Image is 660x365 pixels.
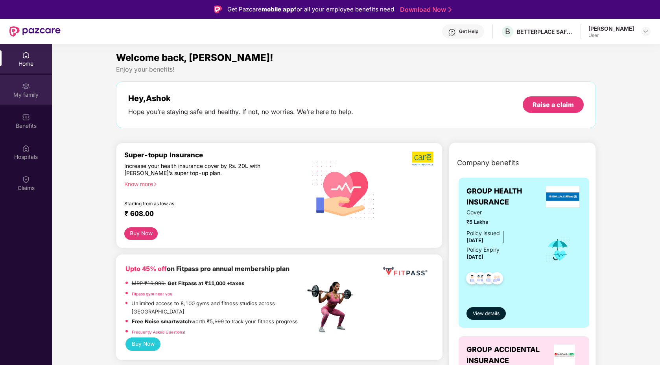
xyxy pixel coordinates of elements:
[459,28,478,35] div: Get Help
[305,280,360,335] img: fpp.png
[588,25,634,32] div: [PERSON_NAME]
[125,265,167,273] b: Upto 45% off
[546,186,580,207] img: insurerLogo
[466,186,544,208] span: GROUP HEALTH INSURANCE
[124,181,301,186] div: Know more
[9,26,61,37] img: New Pazcare Logo
[124,227,158,240] button: Buy Now
[382,264,429,278] img: fppp.png
[400,6,449,14] a: Download Now
[125,265,289,273] b: on Fitpass pro annual membership plan
[471,270,490,289] img: svg+xml;base64,PHN2ZyB4bWxucz0iaHR0cDovL3d3dy53My5vcmcvMjAwMC9zdmciIHdpZHRoPSI0OC45MTUiIGhlaWdodD...
[22,82,30,90] img: svg+xml;base64,PHN2ZyB3aWR0aD0iMjAiIGhlaWdodD0iMjAiIHZpZXdCb3g9IjAgMCAyMCAyMCIgZmlsbD0ibm9uZSIgeG...
[466,237,483,243] span: [DATE]
[262,6,294,13] strong: mobile app
[448,28,456,36] img: svg+xml;base64,PHN2ZyBpZD0iSGVscC0zMngzMiIgeG1sbnM9Imh0dHA6Ly93d3cudzMub3JnLzIwMDAvc3ZnIiB3aWR0aD...
[214,6,222,13] img: Logo
[131,299,305,315] p: Unlimited access to 8,100 gyms and fitness studios across [GEOGRAPHIC_DATA]
[466,245,500,254] div: Policy Expiry
[124,210,297,219] div: ₹ 608.00
[479,270,498,289] img: svg+xml;base64,PHN2ZyB4bWxucz0iaHR0cDovL3d3dy53My5vcmcvMjAwMC9zdmciIHdpZHRoPSI0OC45NDMiIGhlaWdodD...
[153,182,157,186] span: right
[412,151,434,166] img: b5dec4f62d2307b9de63beb79f102df3.png
[124,201,272,206] div: Starting from as low as
[545,237,571,263] img: icon
[457,157,519,168] span: Company benefits
[125,337,161,351] button: Buy Now
[128,94,353,103] div: Hey, Ashok
[533,100,574,109] div: Raise a claim
[132,318,191,324] strong: Free Noise smartwatch
[22,144,30,152] img: svg+xml;base64,PHN2ZyBpZD0iSG9zcGl0YWxzIiB4bWxucz0iaHR0cDovL3d3dy53My5vcmcvMjAwMC9zdmciIHdpZHRoPS...
[517,28,572,35] div: BETTERPLACE SAFETY SOLUTIONS PRIVATE LIMITED
[466,254,483,260] span: [DATE]
[22,113,30,121] img: svg+xml;base64,PHN2ZyBpZD0iQmVuZWZpdHMiIHhtbG5zPSJodHRwOi8vd3d3LnczLm9yZy8yMDAwL3N2ZyIgd2lkdGg9Ij...
[22,175,30,183] img: svg+xml;base64,PHN2ZyBpZD0iQ2xhaW0iIHhtbG5zPSJodHRwOi8vd3d3LnczLm9yZy8yMDAwL3N2ZyIgd2lkdGg9IjIwIi...
[487,270,507,289] img: svg+xml;base64,PHN2ZyB4bWxucz0iaHR0cDovL3d3dy53My5vcmcvMjAwMC9zdmciIHdpZHRoPSI0OC45NDMiIGhlaWdodD...
[306,151,381,227] img: svg+xml;base64,PHN2ZyB4bWxucz0iaHR0cDovL3d3dy53My5vcmcvMjAwMC9zdmciIHhtbG5zOnhsaW5rPSJodHRwOi8vd3...
[448,6,452,14] img: Stroke
[132,280,166,286] del: MRP ₹19,999,
[463,270,482,289] img: svg+xml;base64,PHN2ZyB4bWxucz0iaHR0cDovL3d3dy53My5vcmcvMjAwMC9zdmciIHdpZHRoPSI0OC45NDMiIGhlaWdodD...
[116,65,596,74] div: Enjoy your benefits!
[643,28,649,35] img: svg+xml;base64,PHN2ZyBpZD0iRHJvcGRvd24tMzJ4MzIiIHhtbG5zPSJodHRwOi8vd3d3LnczLm9yZy8yMDAwL3N2ZyIgd2...
[466,208,535,217] span: Cover
[466,229,500,238] div: Policy issued
[466,307,506,320] button: View details
[132,291,172,296] a: Fitpass gym near you
[132,330,185,334] a: Frequently Asked Questions!
[116,52,273,63] span: Welcome back, [PERSON_NAME]!
[473,310,500,317] span: View details
[128,108,353,116] div: Hope you’re staying safe and healthy. If not, no worries. We’re here to help.
[22,51,30,59] img: svg+xml;base64,PHN2ZyBpZD0iSG9tZSIgeG1sbnM9Imh0dHA6Ly93d3cudzMub3JnLzIwMDAvc3ZnIiB3aWR0aD0iMjAiIG...
[168,280,244,286] strong: Get Fitpass at ₹11,000 +taxes
[132,317,298,325] p: worth ₹5,999 to track your fitness progress
[588,32,634,39] div: User
[466,218,535,226] span: ₹5 Lakhs
[124,162,271,177] div: Increase your health insurance cover by Rs. 20L with [PERSON_NAME]’s super top-up plan.
[124,151,305,159] div: Super-topup Insurance
[505,27,510,36] span: B
[227,5,394,14] div: Get Pazcare for all your employee benefits need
